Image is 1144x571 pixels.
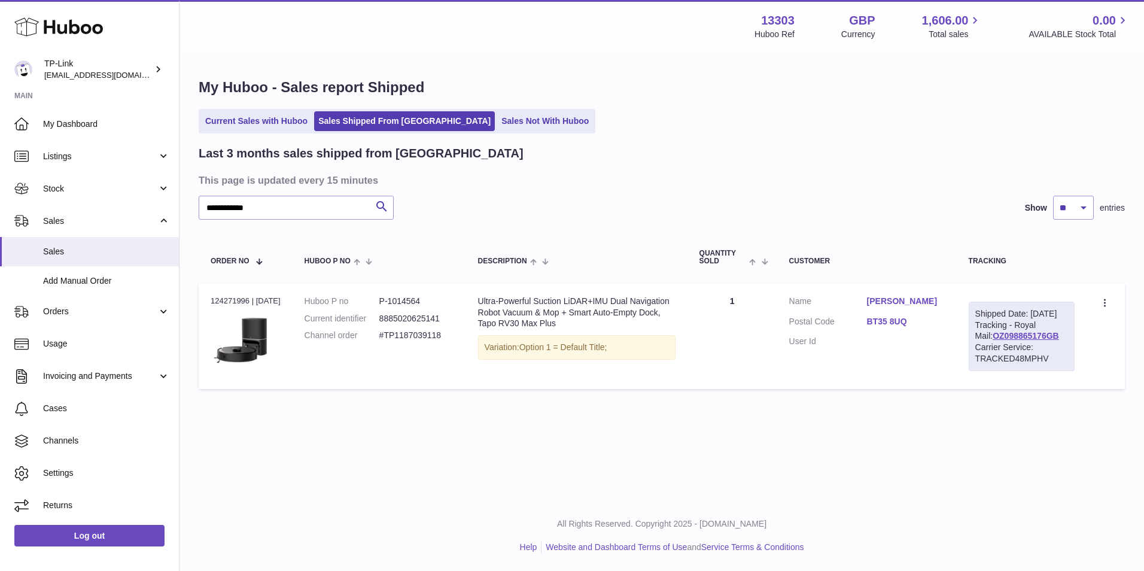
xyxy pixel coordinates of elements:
p: All Rights Reserved. Copyright 2025 - [DOMAIN_NAME] [189,518,1134,530]
a: BT35 8UQ [867,316,945,327]
a: Sales Shipped From [GEOGRAPHIC_DATA] [314,111,495,131]
div: Customer [789,257,945,265]
span: My Dashboard [43,119,170,130]
span: Usage [43,338,170,350]
div: Carrier Service: TRACKED48MPHV [975,342,1068,365]
span: Add Manual Order [43,275,170,287]
span: Sales [43,215,157,227]
a: 0.00 AVAILABLE Stock Total [1029,13,1130,40]
dt: Channel order [305,330,379,341]
span: 0.00 [1093,13,1116,29]
div: TP-Link [44,58,152,81]
span: AVAILABLE Stock Total [1029,29,1130,40]
span: entries [1100,202,1125,214]
span: Channels [43,435,170,447]
a: Log out [14,525,165,546]
span: Order No [211,257,250,265]
dt: Name [789,296,867,310]
span: Total sales [929,29,982,40]
dt: Current identifier [305,313,379,324]
div: Currency [841,29,875,40]
span: Returns [43,500,170,511]
span: Listings [43,151,157,162]
span: Stock [43,183,157,195]
span: Orders [43,306,157,317]
label: Show [1025,202,1047,214]
div: Tracking [969,257,1075,265]
dt: User Id [789,336,867,347]
div: Tracking - Royal Mail: [969,302,1075,371]
dt: Postal Code [789,316,867,330]
a: [PERSON_NAME] [867,296,945,307]
h2: Last 3 months sales shipped from [GEOGRAPHIC_DATA] [199,145,524,162]
span: Option 1 = Default Title; [519,342,607,352]
span: 1,606.00 [922,13,969,29]
img: 01_large_20240808023803n.jpg [211,310,270,370]
div: Shipped Date: [DATE] [975,308,1068,320]
span: Sales [43,246,170,257]
dd: #TP1187039118 [379,330,454,341]
a: 1,606.00 Total sales [922,13,982,40]
h3: This page is updated every 15 minutes [199,174,1122,187]
a: Website and Dashboard Terms of Use [546,542,687,552]
span: [EMAIL_ADDRESS][DOMAIN_NAME] [44,70,176,80]
strong: 13303 [761,13,795,29]
span: Settings [43,467,170,479]
span: Description [478,257,527,265]
span: Huboo P no [305,257,351,265]
span: Cases [43,403,170,414]
dd: P-1014564 [379,296,454,307]
a: Service Terms & Conditions [701,542,804,552]
div: 124271996 | [DATE] [211,296,281,306]
dt: Huboo P no [305,296,379,307]
a: Help [520,542,537,552]
li: and [541,542,804,553]
h1: My Huboo - Sales report Shipped [199,78,1125,97]
span: Invoicing and Payments [43,370,157,382]
a: OZ098865176GB [993,331,1059,341]
dd: 8885020625141 [379,313,454,324]
div: Ultra-Powerful Suction LiDAR+IMU Dual Navigation Robot Vacuum & Mop + Smart Auto-Empty Dock, Tapo... [478,296,676,330]
strong: GBP [849,13,875,29]
a: Sales Not With Huboo [497,111,593,131]
img: internalAdmin-13303@internal.huboo.com [14,60,32,78]
td: 1 [687,284,777,389]
div: Huboo Ref [754,29,795,40]
div: Variation: [478,335,676,360]
a: Current Sales with Huboo [201,111,312,131]
span: Quantity Sold [699,250,747,265]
